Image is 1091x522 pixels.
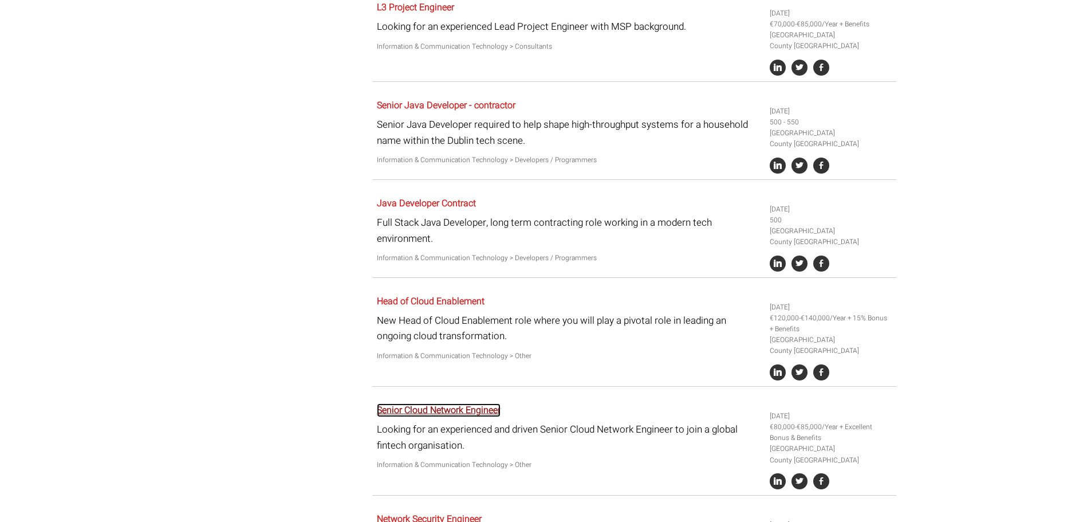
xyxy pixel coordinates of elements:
[770,422,892,443] li: €80,000-€85,000/Year + Excellent Bonus & Benefits
[770,106,892,117] li: [DATE]
[770,443,892,465] li: [GEOGRAPHIC_DATA] County [GEOGRAPHIC_DATA]
[377,117,761,148] p: Senior Java Developer required to help shape high-throughput systems for a household name within ...
[770,8,892,19] li: [DATE]
[770,117,892,128] li: 500 - 550
[377,1,454,14] a: L3 Project Engineer
[770,19,892,30] li: €70,000-€85,000/Year + Benefits
[377,99,515,112] a: Senior Java Developer - contractor
[377,155,761,166] p: Information & Communication Technology > Developers / Programmers
[377,295,485,308] a: Head of Cloud Enablement
[377,403,501,417] a: Senior Cloud Network Engineer
[377,422,761,453] p: Looking for an experienced and driven Senior Cloud Network Engineer to join a global fintech orga...
[770,226,892,248] li: [GEOGRAPHIC_DATA] County [GEOGRAPHIC_DATA]
[770,302,892,313] li: [DATE]
[377,351,761,362] p: Information & Communication Technology > Other
[377,253,761,264] p: Information & Communication Technology > Developers / Programmers
[377,460,761,470] p: Information & Communication Technology > Other
[770,335,892,356] li: [GEOGRAPHIC_DATA] County [GEOGRAPHIC_DATA]
[770,411,892,422] li: [DATE]
[770,30,892,52] li: [GEOGRAPHIC_DATA] County [GEOGRAPHIC_DATA]
[770,215,892,226] li: 500
[770,204,892,215] li: [DATE]
[377,313,761,344] p: New Head of Cloud Enablement role where you will play a pivotal role in leading an ongoing cloud ...
[770,128,892,150] li: [GEOGRAPHIC_DATA] County [GEOGRAPHIC_DATA]
[377,41,761,52] p: Information & Communication Technology > Consultants
[377,215,761,246] p: Full Stack Java Developer, long term contracting role working in a modern tech environment.
[770,313,892,335] li: €120,000-€140,000/Year + 15% Bonus + Benefits
[377,197,476,210] a: Java Developer Contract
[377,19,761,34] p: Looking for an experienced Lead Project Engineer with MSP background.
